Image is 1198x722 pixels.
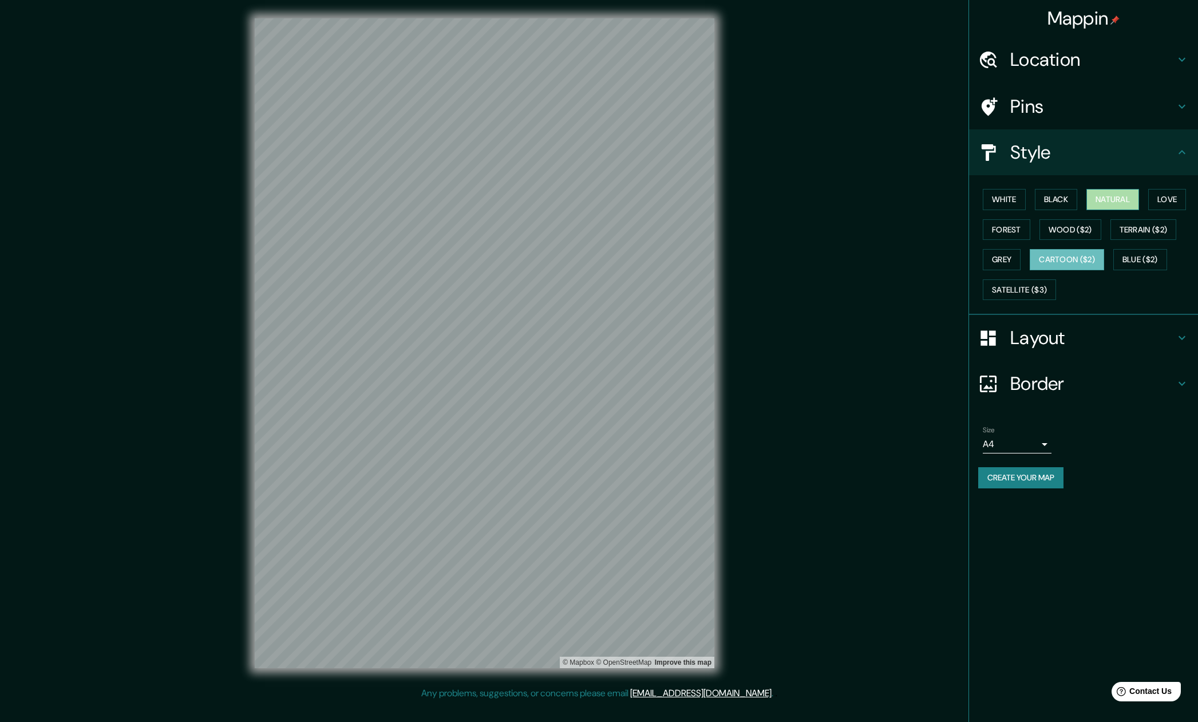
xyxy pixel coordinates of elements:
div: Layout [969,315,1198,361]
button: Terrain ($2) [1110,219,1177,240]
button: White [983,189,1026,210]
div: Location [969,37,1198,82]
div: A4 [983,435,1051,453]
button: Natural [1086,189,1139,210]
iframe: Help widget launcher [1096,677,1185,709]
h4: Border [1010,372,1175,395]
button: Wood ($2) [1039,219,1101,240]
a: [EMAIL_ADDRESS][DOMAIN_NAME] [630,687,772,699]
a: Map feedback [655,658,711,666]
button: Blue ($2) [1113,249,1167,270]
button: Black [1035,189,1078,210]
canvas: Map [255,18,714,668]
button: Forest [983,219,1030,240]
div: . [775,687,777,700]
button: Cartoon ($2) [1030,249,1104,270]
a: Mapbox [563,658,594,666]
button: Satellite ($3) [983,279,1056,301]
button: Love [1148,189,1186,210]
h4: Pins [1010,95,1175,118]
div: . [773,687,775,700]
h4: Location [1010,48,1175,71]
label: Size [983,425,995,435]
h4: Style [1010,141,1175,164]
h4: Layout [1010,326,1175,349]
a: OpenStreetMap [596,658,651,666]
button: Grey [983,249,1021,270]
div: Style [969,129,1198,175]
div: Pins [969,84,1198,129]
p: Any problems, suggestions, or concerns please email . [421,687,773,700]
button: Create your map [978,467,1063,488]
img: pin-icon.png [1110,15,1120,25]
div: Border [969,361,1198,407]
h4: Mappin [1047,7,1120,30]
